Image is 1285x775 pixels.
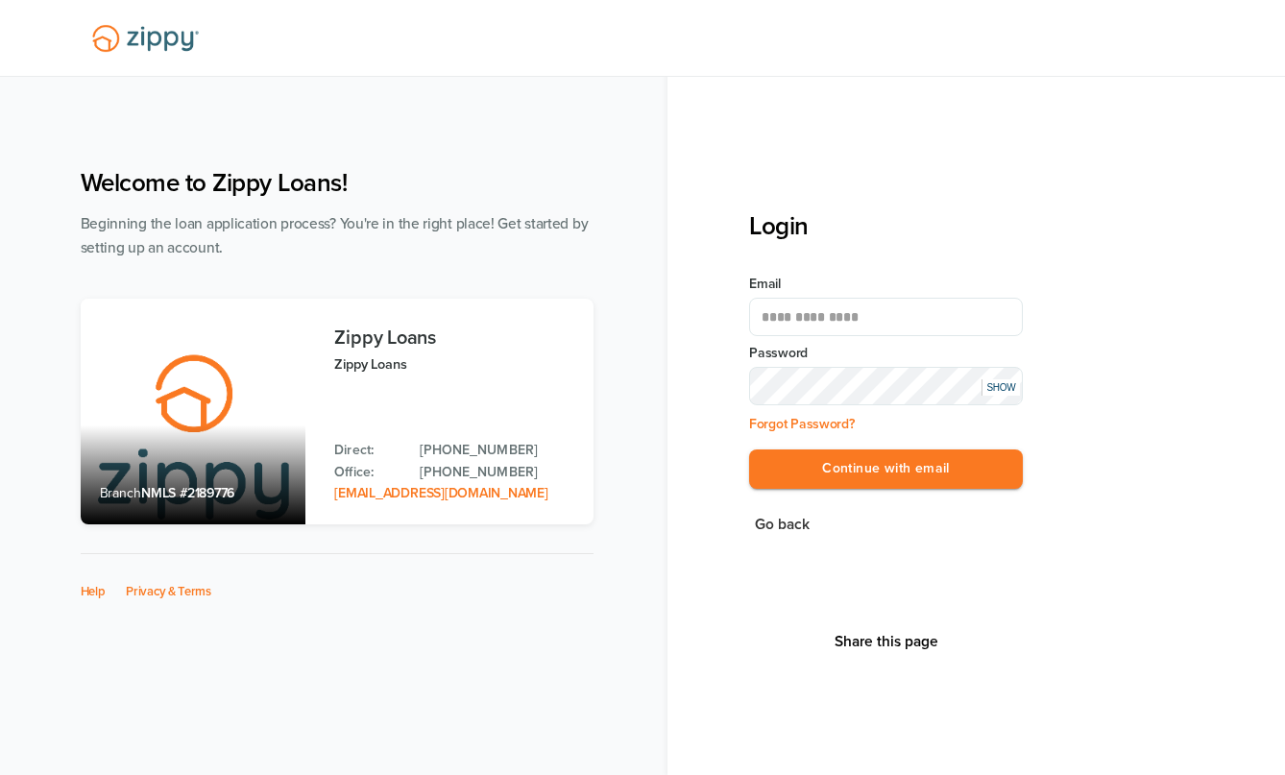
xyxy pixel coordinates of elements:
h3: Login [749,211,1023,241]
button: Share This Page [829,632,944,651]
label: Password [749,344,1023,363]
p: Direct: [334,440,400,461]
div: SHOW [982,379,1020,396]
h3: Zippy Loans [334,327,573,349]
span: NMLS #2189776 [141,485,234,501]
label: Email [749,275,1023,294]
input: Input Password [749,367,1023,405]
a: Direct Phone: 512-975-2947 [420,440,573,461]
span: Branch [100,485,142,501]
img: Lender Logo [81,16,210,61]
p: Zippy Loans [334,353,573,375]
a: Privacy & Terms [126,584,211,599]
button: Continue with email [749,449,1023,489]
p: Office: [334,462,400,483]
a: Office Phone: 512-975-2947 [420,462,573,483]
a: Forgot Password? [749,416,855,432]
h1: Welcome to Zippy Loans! [81,168,594,198]
span: Beginning the loan application process? You're in the right place! Get started by setting up an a... [81,215,589,256]
a: Help [81,584,106,599]
input: Email Address [749,298,1023,336]
button: Go back [749,512,815,538]
a: Email Address: zippyguide@zippymh.com [334,485,547,501]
